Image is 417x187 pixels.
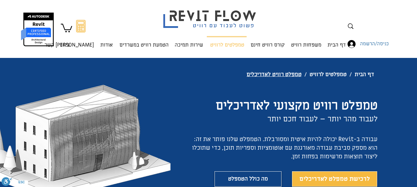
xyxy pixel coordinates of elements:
[117,36,171,54] p: הטמעת רוויט במשרדים
[20,12,55,47] img: autodesk certified professional in revit for architectural design יונתן אלדד
[352,68,377,80] a: דף הבית
[192,135,377,161] span: עבודה ב-Revit יכולה להיות איטית ומסורבלת. הטמפלט שלנו פותר את זה: הוא מספק סביבת עבודה מאורגנת עם...
[350,71,352,77] span: /
[355,71,374,78] span: דף הבית
[208,37,247,54] p: טמפלטים לרוויט
[310,71,347,78] span: טמפלטים לרוויט
[215,171,281,187] a: מה כולל הטמפלט
[358,40,391,48] span: כניסה/הרשמה
[98,36,115,54] p: אודות
[244,68,305,80] a: טמפלט רוויט לאדריכלים
[157,1,264,30] img: Revit flow logo פשוט לעבוד עם רוויט
[267,114,377,124] span: לעבוד מהר יותר – לעבוד חכם יותר
[343,38,371,50] button: כניסה/הרשמה
[306,68,350,80] a: טמפלטים לרוויט
[206,36,247,48] a: טמפלטים לרוויט
[324,36,349,48] a: דף הבית
[42,36,96,54] p: [PERSON_NAME] קשר
[172,36,206,54] p: שירות תמיכה
[97,36,116,48] a: אודות
[288,36,324,48] a: משפחות רוויט
[73,36,97,48] a: [PERSON_NAME] קשר
[292,171,377,187] a: לרכישת טמפלט לאדריכלים
[325,36,348,54] p: דף הבית
[211,68,377,80] nav: נתיב הניווט (breadcrumbs)
[76,20,85,32] svg: מחשבון מעבר מאוטוקאד לרוויט
[56,36,349,48] nav: אתר
[228,175,268,184] span: מה כולל הטמפלט
[305,71,306,77] span: /
[172,36,206,48] a: שירות תמיכה
[299,175,370,183] span: לרכישת טמפלט לאדריכלים
[216,97,377,114] span: טמפלט רוויט מקצועי לאדריכלים
[247,71,302,78] span: טמפלט רוויט לאדריכלים
[57,36,73,48] a: בלוג
[116,36,172,48] a: הטמעת רוויט במשרדים
[247,36,288,48] a: קורס רוויט חינם
[248,36,287,54] p: קורס רוויט חינם
[58,36,72,54] p: בלוג
[289,36,324,54] p: משפחות רוויט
